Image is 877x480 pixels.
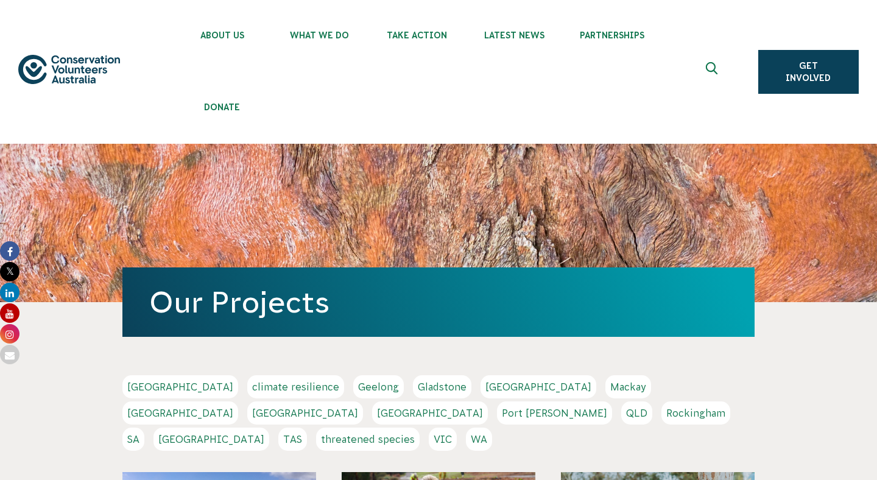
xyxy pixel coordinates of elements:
a: [GEOGRAPHIC_DATA] [481,375,596,398]
img: logo.svg [18,55,120,85]
a: [GEOGRAPHIC_DATA] [372,401,488,425]
a: Rockingham [661,401,730,425]
span: Latest News [466,30,563,40]
a: Geelong [353,375,404,398]
span: Donate [174,102,271,112]
a: Port [PERSON_NAME] [497,401,612,425]
a: TAS [278,428,307,451]
a: Mackay [605,375,651,398]
a: [GEOGRAPHIC_DATA] [122,401,238,425]
a: [GEOGRAPHIC_DATA] [122,375,238,398]
a: climate resilience [247,375,344,398]
span: Partnerships [563,30,661,40]
span: About Us [174,30,271,40]
a: Get Involved [758,50,859,94]
a: [GEOGRAPHIC_DATA] [153,428,269,451]
a: WA [466,428,492,451]
button: Expand search box Close search box [699,57,728,86]
span: Expand search box [705,62,720,82]
span: What We Do [271,30,368,40]
a: [GEOGRAPHIC_DATA] [247,401,363,425]
a: SA [122,428,144,451]
a: threatened species [316,428,420,451]
a: QLD [621,401,652,425]
a: Our Projects [149,286,329,319]
span: Take Action [368,30,466,40]
a: Gladstone [413,375,471,398]
a: VIC [429,428,457,451]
